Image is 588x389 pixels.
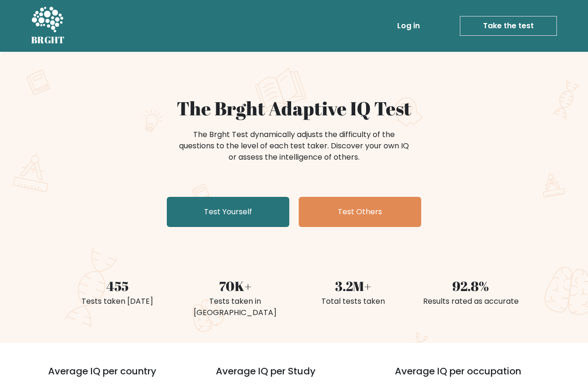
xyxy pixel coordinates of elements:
[64,296,171,307] div: Tests taken [DATE]
[300,276,406,296] div: 3.2M+
[64,276,171,296] div: 455
[393,16,424,35] a: Log in
[299,197,421,227] a: Test Others
[417,276,524,296] div: 92.8%
[64,97,524,120] h1: The Brght Adaptive IQ Test
[48,365,182,388] h3: Average IQ per country
[167,197,289,227] a: Test Yourself
[300,296,406,307] div: Total tests taken
[216,365,372,388] h3: Average IQ per Study
[395,365,551,388] h3: Average IQ per occupation
[31,4,65,48] a: BRGHT
[460,16,557,36] a: Take the test
[182,296,288,318] div: Tests taken in [GEOGRAPHIC_DATA]
[182,276,288,296] div: 70K+
[31,34,65,46] h5: BRGHT
[417,296,524,307] div: Results rated as accurate
[176,129,412,163] div: The Brght Test dynamically adjusts the difficulty of the questions to the level of each test take...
